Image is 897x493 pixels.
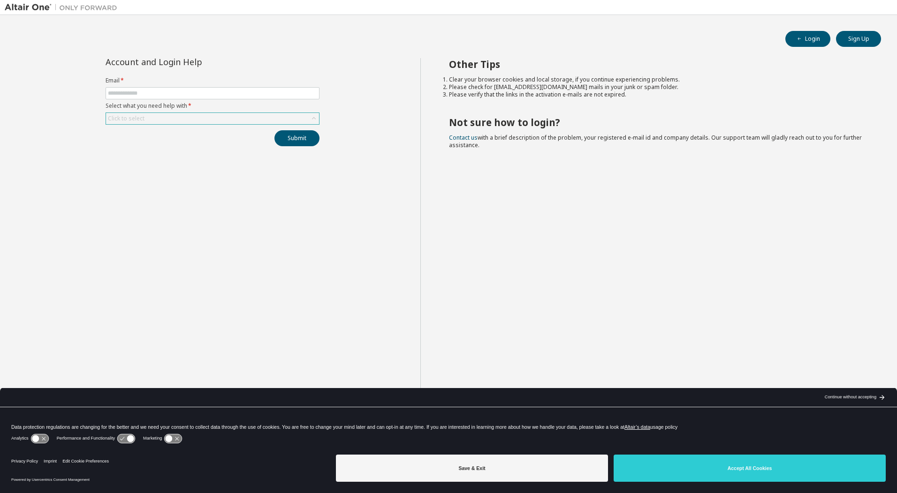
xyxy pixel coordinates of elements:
div: Account and Login Help [106,58,277,66]
button: Login [785,31,830,47]
div: Click to select [106,113,319,124]
li: Please verify that the links in the activation e-mails are not expired. [449,91,865,98]
li: Clear your browser cookies and local storage, if you continue experiencing problems. [449,76,865,83]
label: Select what you need help with [106,102,319,110]
div: Click to select [108,115,144,122]
img: Altair One [5,3,122,12]
button: Sign Up [836,31,881,47]
a: Contact us [449,134,478,142]
span: with a brief description of the problem, your registered e-mail id and company details. Our suppo... [449,134,862,149]
li: Please check for [EMAIL_ADDRESS][DOMAIN_NAME] mails in your junk or spam folder. [449,83,865,91]
h2: Not sure how to login? [449,116,865,128]
button: Submit [274,130,319,146]
label: Email [106,77,319,84]
h2: Other Tips [449,58,865,70]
